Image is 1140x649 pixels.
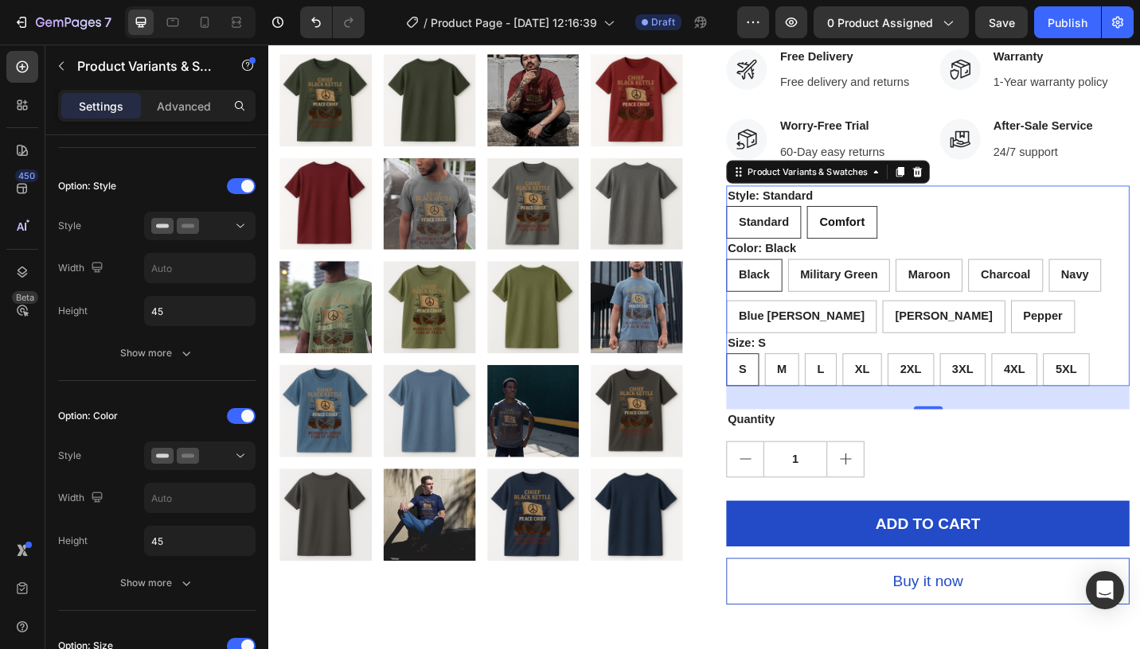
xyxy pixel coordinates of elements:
p: After-Sale Service [794,80,904,99]
div: Style [58,219,81,233]
div: ADD TO CART [665,512,779,538]
p: 1-Year warranty policy [794,32,920,51]
div: Width [58,488,107,509]
button: ADD TO CART [502,499,943,550]
button: Buy it now [502,562,943,613]
input: Auto [145,297,255,325]
span: Charcoal [780,245,834,258]
span: L [601,348,609,362]
span: Pepper [827,290,870,304]
span: 4XL [806,348,829,362]
input: Auto [145,527,255,555]
div: Buy it now [684,575,761,600]
div: Width [58,258,107,279]
span: [PERSON_NAME] [686,290,793,304]
legend: Size: S [502,316,546,338]
p: 60-Day easy returns [560,108,675,127]
span: Maroon [701,245,747,258]
span: XL [642,348,658,362]
div: Show more [120,345,194,361]
div: Product Variants & Swatches [521,132,659,146]
div: 450 [15,169,38,182]
span: Comfort [603,187,653,200]
p: Settings [79,98,123,115]
iframe: Design area [268,45,1140,649]
div: Option: Style [58,179,116,193]
div: Open Intercom Messenger [1086,571,1124,609]
legend: Color: Black [502,212,580,235]
span: Blue [PERSON_NAME] [515,290,653,304]
span: M [557,348,568,362]
button: Publish [1034,6,1101,38]
p: 24/7 support [794,108,904,127]
div: Height [58,304,88,318]
p: Advanced [157,98,211,115]
p: Product Variants & Swatches [77,56,213,76]
div: Height [58,534,88,548]
span: 3XL [749,348,772,362]
div: Show more [120,575,194,591]
div: Undo/Redo [300,6,365,38]
button: decrement [502,435,542,473]
span: Black [515,245,549,258]
button: Save [975,6,1028,38]
div: Quantity [502,399,943,422]
span: Standard [515,187,570,200]
span: Navy [869,245,899,258]
input: Auto [145,254,255,282]
p: Worry-Free Trial [560,80,675,99]
span: Military Green [583,245,668,258]
p: Warranty [794,3,920,22]
button: Show more [58,569,256,597]
div: Beta [12,291,38,304]
button: increment [612,435,652,473]
button: Show more [58,339,256,367]
span: / [424,14,427,31]
input: quantity [542,435,612,473]
div: Style [58,449,81,463]
button: 7 [6,6,119,38]
span: 5XL [862,348,885,362]
div: Option: Color [58,409,118,423]
legend: Style: Standard [502,154,598,177]
span: Product Page - [DATE] 12:16:39 [431,14,597,31]
span: Save [989,16,1015,29]
span: 0 product assigned [827,14,933,31]
span: 2XL [692,348,715,362]
input: Auto [145,484,255,512]
p: 7 [104,13,111,32]
div: Publish [1048,14,1087,31]
span: Draft [651,15,675,29]
button: 0 product assigned [814,6,969,38]
span: S [515,348,524,362]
